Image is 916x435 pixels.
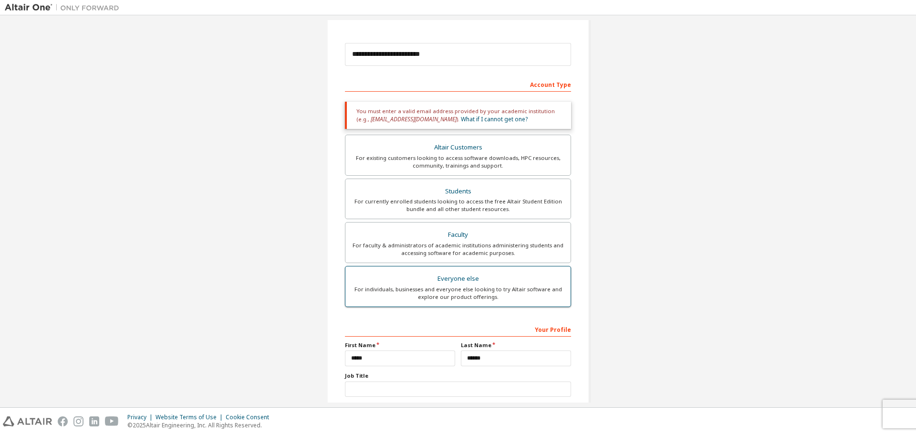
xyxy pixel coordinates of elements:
[351,286,565,301] div: For individuals, businesses and everyone else looking to try Altair software and explore our prod...
[105,416,119,426] img: youtube.svg
[156,414,226,421] div: Website Terms of Use
[461,341,571,349] label: Last Name
[371,115,457,123] span: [EMAIL_ADDRESS][DOMAIN_NAME]
[345,321,571,337] div: Your Profile
[5,3,124,12] img: Altair One
[351,272,565,286] div: Everyone else
[345,341,455,349] label: First Name
[73,416,83,426] img: instagram.svg
[127,421,275,429] p: © 2025 Altair Engineering, Inc. All Rights Reserved.
[351,228,565,242] div: Faculty
[345,102,571,129] div: You must enter a valid email address provided by your academic institution (e.g., ).
[351,141,565,154] div: Altair Customers
[58,416,68,426] img: facebook.svg
[351,198,565,213] div: For currently enrolled students looking to access the free Altair Student Edition bundle and all ...
[226,414,275,421] div: Cookie Consent
[351,185,565,198] div: Students
[345,372,571,380] label: Job Title
[89,416,99,426] img: linkedin.svg
[351,154,565,170] div: For existing customers looking to access software downloads, HPC resources, community, trainings ...
[461,115,528,123] a: What if I cannot get one?
[3,416,52,426] img: altair_logo.svg
[127,414,156,421] div: Privacy
[345,76,571,92] div: Account Type
[351,242,565,257] div: For faculty & administrators of academic institutions administering students and accessing softwa...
